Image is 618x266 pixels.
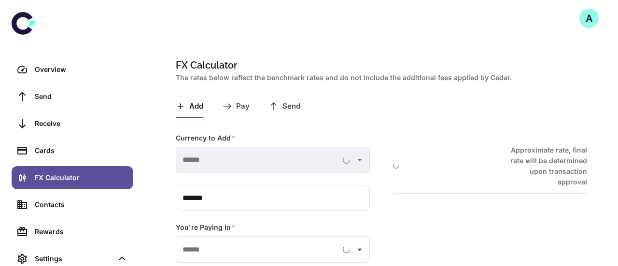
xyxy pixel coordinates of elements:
div: Send [35,91,127,102]
button: A [579,9,599,28]
div: Overview [35,64,127,75]
h6: Approximate rate, final rate will be determined upon transaction approval [500,145,587,187]
a: Receive [12,112,133,135]
label: Currency to Add [176,133,236,143]
div: Cards [35,145,127,156]
div: Settings [35,253,113,264]
label: You're Paying In [176,223,236,232]
span: Pay [236,102,250,111]
a: Rewards [12,220,133,243]
h1: FX Calculator [176,58,583,72]
a: Overview [12,58,133,81]
h2: The rates below reflect the benchmark rates and do not include the additional fees applied by Cedar. [176,72,583,83]
div: FX Calculator [35,172,127,183]
span: Send [282,102,300,111]
div: Contacts [35,199,127,210]
a: FX Calculator [12,166,133,189]
span: Add [189,102,203,111]
div: Receive [35,118,127,129]
a: Send [12,85,133,108]
a: Cards [12,139,133,162]
div: Rewards [35,226,127,237]
button: Open [353,243,366,256]
a: Contacts [12,193,133,216]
